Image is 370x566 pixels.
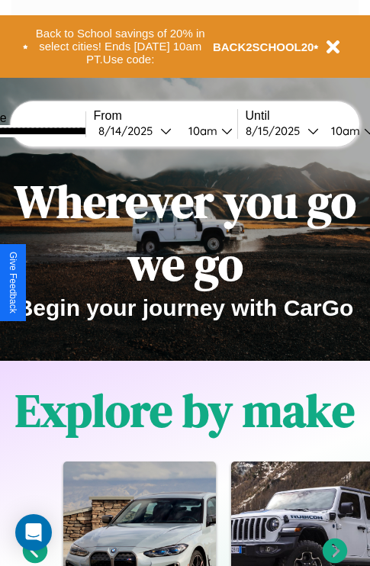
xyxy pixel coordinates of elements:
button: 10am [176,123,237,139]
button: Back to School savings of 20% in select cities! Ends [DATE] 10am PT.Use code: [28,23,213,70]
div: 10am [181,124,221,138]
div: Give Feedback [8,252,18,314]
div: 8 / 14 / 2025 [98,124,160,138]
div: 8 / 15 / 2025 [246,124,307,138]
div: Open Intercom Messenger [15,514,52,551]
label: From [94,109,237,123]
h1: Explore by make [15,379,355,442]
b: BACK2SCHOOL20 [213,40,314,53]
div: 10am [323,124,364,138]
button: 8/14/2025 [94,123,176,139]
